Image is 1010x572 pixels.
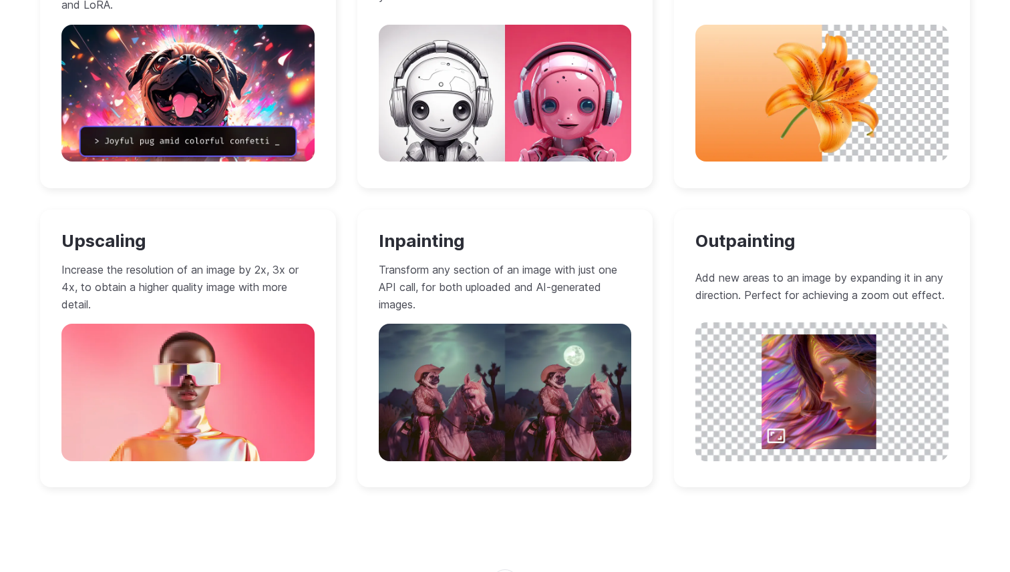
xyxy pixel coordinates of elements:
img: A single orange flower on an orange and white background [695,25,949,162]
img: A pink and white robot with headphones on [379,25,632,162]
p: Transform any section of an image with just one API call, for both uploaded and AI-generated images. [379,262,632,313]
img: A woman wearing a pair of virtual reality glasses [61,324,315,461]
img: A pug dog with its tongue out in front of fireworks [61,25,315,162]
img: A woman with her eyes closed and her hair blowing in the wind [695,322,949,461]
h3: Outpainting [695,231,949,252]
img: A pug dog dressed as a cowboy riding a horse in the desert [379,324,632,461]
h3: Inpainting [379,231,632,252]
p: Add new areas to an image by expanding it in any direction. Perfect for achieving a zoom out effect. [695,270,949,304]
p: Increase the resolution of an image by 2x, 3x or 4x, to obtain a higher quality image with more d... [61,262,315,313]
h3: Upscaling [61,231,315,252]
